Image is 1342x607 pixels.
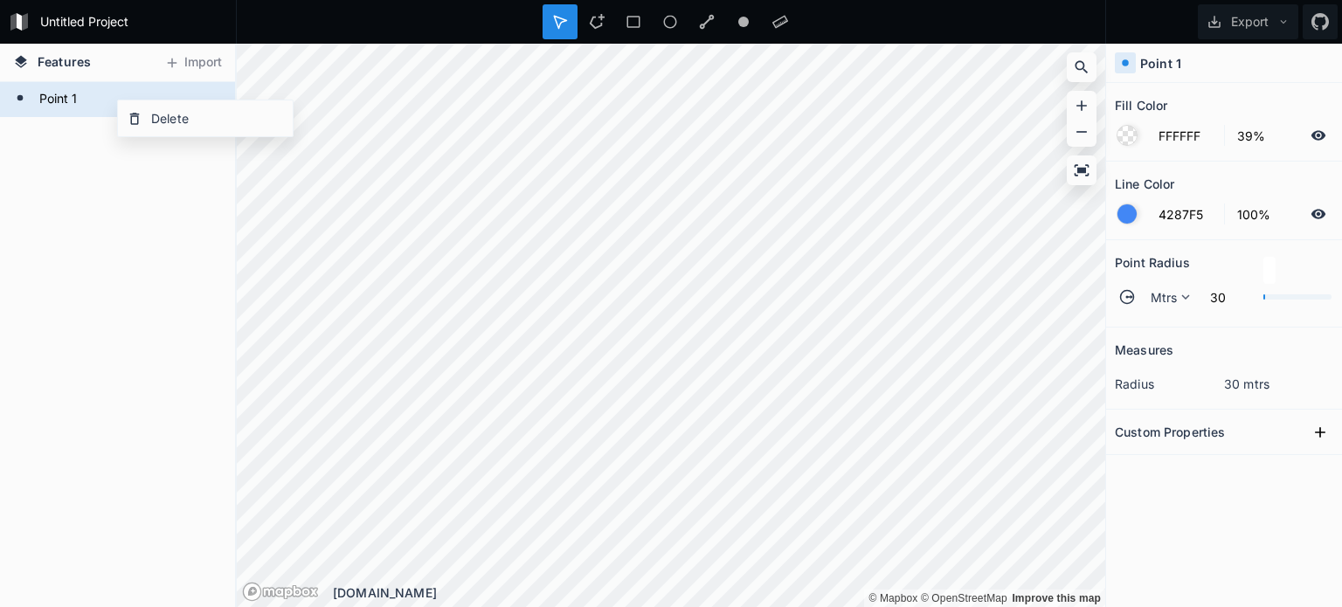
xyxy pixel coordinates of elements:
h2: Point Radius [1115,249,1190,276]
div: Delete [118,100,293,136]
input: 0 [1200,286,1255,307]
h4: Point 1 [1140,54,1181,72]
h2: Fill Color [1115,92,1167,119]
h2: Custom Properties [1115,418,1225,445]
a: Mapbox [868,592,917,604]
dd: 30 mtrs [1224,375,1333,393]
span: Features [38,52,91,71]
h2: Line Color [1115,170,1174,197]
dt: radius [1115,375,1224,393]
a: Map feedback [1012,592,1101,604]
button: Import [156,49,231,77]
span: Mtrs [1151,288,1178,307]
a: Mapbox logo [242,582,319,602]
a: OpenStreetMap [921,592,1007,604]
button: Export [1198,4,1298,39]
div: [DOMAIN_NAME] [333,583,1105,602]
h2: Measures [1115,336,1173,363]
